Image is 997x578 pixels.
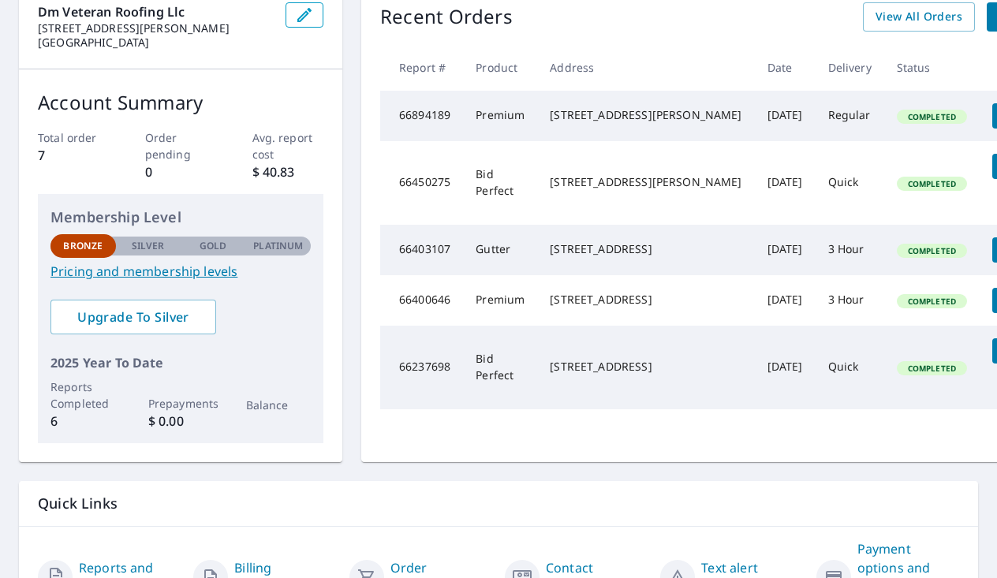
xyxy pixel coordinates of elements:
[246,397,312,413] p: Balance
[38,35,273,50] p: [GEOGRAPHIC_DATA]
[884,44,980,91] th: Status
[148,395,214,412] p: Prepayments
[755,91,816,141] td: [DATE]
[898,111,965,122] span: Completed
[380,2,513,32] p: Recent Orders
[50,207,311,228] p: Membership Level
[380,141,463,225] td: 66450275
[252,129,324,162] p: Avg. report cost
[380,275,463,326] td: 66400646
[38,2,273,21] p: dm veteran roofing llc
[816,44,884,91] th: Delivery
[550,241,741,257] div: [STREET_ADDRESS]
[38,21,273,35] p: [STREET_ADDRESS][PERSON_NAME]
[816,141,884,225] td: Quick
[898,296,965,307] span: Completed
[50,378,116,412] p: Reports Completed
[863,2,975,32] a: View All Orders
[145,162,217,181] p: 0
[380,91,463,141] td: 66894189
[380,44,463,91] th: Report #
[463,225,537,275] td: Gutter
[898,178,965,189] span: Completed
[148,412,214,431] p: $ 0.00
[38,88,323,117] p: Account Summary
[50,353,311,372] p: 2025 Year To Date
[550,174,741,190] div: [STREET_ADDRESS][PERSON_NAME]
[898,363,965,374] span: Completed
[50,412,116,431] p: 6
[463,91,537,141] td: Premium
[463,326,537,409] td: Bid Perfect
[50,262,311,281] a: Pricing and membership levels
[200,239,226,253] p: Gold
[816,326,884,409] td: Quick
[463,44,537,91] th: Product
[380,326,463,409] td: 66237698
[38,494,959,513] p: Quick Links
[537,44,754,91] th: Address
[63,239,103,253] p: Bronze
[50,300,216,334] a: Upgrade To Silver
[463,275,537,326] td: Premium
[380,225,463,275] td: 66403107
[38,146,110,165] p: 7
[755,225,816,275] td: [DATE]
[755,44,816,91] th: Date
[755,275,816,326] td: [DATE]
[816,91,884,141] td: Regular
[63,308,204,326] span: Upgrade To Silver
[132,239,165,253] p: Silver
[463,141,537,225] td: Bid Perfect
[876,7,962,27] span: View All Orders
[252,162,324,181] p: $ 40.83
[816,225,884,275] td: 3 Hour
[816,275,884,326] td: 3 Hour
[145,129,217,162] p: Order pending
[38,129,110,146] p: Total order
[898,245,965,256] span: Completed
[550,107,741,123] div: [STREET_ADDRESS][PERSON_NAME]
[550,359,741,375] div: [STREET_ADDRESS]
[253,239,303,253] p: Platinum
[755,141,816,225] td: [DATE]
[755,326,816,409] td: [DATE]
[550,292,741,308] div: [STREET_ADDRESS]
